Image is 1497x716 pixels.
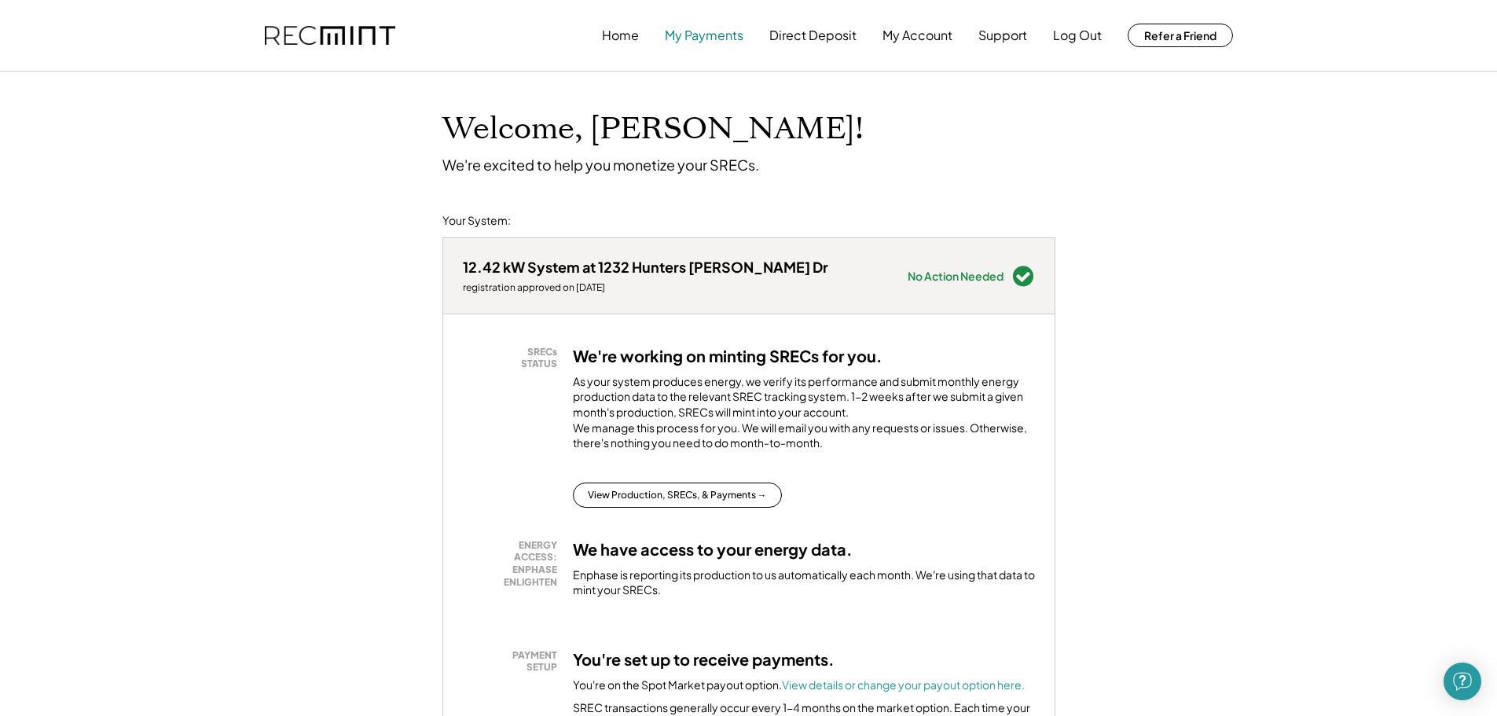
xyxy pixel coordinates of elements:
[1128,24,1233,47] button: Refer a Friend
[471,649,557,674] div: PAYMENT SETUP
[471,346,557,370] div: SRECs STATUS
[265,26,395,46] img: recmint-logotype%403x.png
[442,213,511,229] div: Your System:
[573,539,853,560] h3: We have access to your energy data.
[1053,20,1102,51] button: Log Out
[573,374,1035,459] div: As your system produces energy, we verify its performance and submit monthly energy production da...
[1444,663,1481,700] div: Open Intercom Messenger
[442,156,759,174] div: We're excited to help you monetize your SRECs.
[978,20,1027,51] button: Support
[573,677,1025,693] div: You're on the Spot Market payout option.
[442,111,864,148] h1: Welcome, [PERSON_NAME]!
[573,483,782,508] button: View Production, SRECs, & Payments →
[665,20,743,51] button: My Payments
[463,258,828,276] div: 12.42 kW System at 1232 Hunters [PERSON_NAME] Dr
[471,539,557,588] div: ENERGY ACCESS: ENPHASE ENLIGHTEN
[573,649,835,670] h3: You're set up to receive payments.
[769,20,857,51] button: Direct Deposit
[463,281,828,294] div: registration approved on [DATE]
[573,346,882,366] h3: We're working on minting SRECs for you.
[602,20,639,51] button: Home
[573,567,1035,598] div: Enphase is reporting its production to us automatically each month. We're using that data to mint...
[908,270,1004,281] div: No Action Needed
[882,20,952,51] button: My Account
[782,677,1025,692] a: View details or change your payout option here.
